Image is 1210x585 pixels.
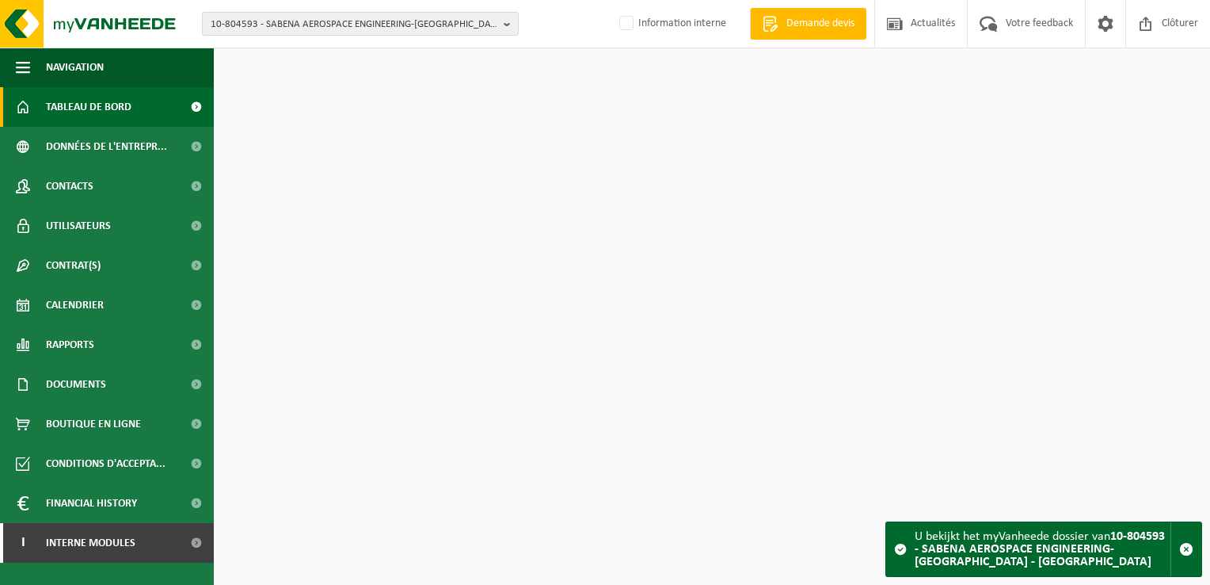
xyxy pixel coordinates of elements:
span: Utilisateurs [46,206,111,246]
span: I [16,523,30,563]
a: Demande devis [750,8,866,40]
span: Boutique en ligne [46,404,141,444]
span: Documents [46,365,106,404]
span: Contacts [46,166,93,206]
label: Information interne [616,12,726,36]
span: Calendrier [46,285,104,325]
span: Interne modules [46,523,135,563]
span: Navigation [46,48,104,87]
span: Contrat(s) [46,246,101,285]
span: 10-804593 - SABENA AEROSPACE ENGINEERING-[GEOGRAPHIC_DATA] - [GEOGRAPHIC_DATA] [211,13,497,36]
span: Données de l'entrepr... [46,127,167,166]
div: U bekijkt het myVanheede dossier van [915,522,1170,576]
span: Financial History [46,484,137,523]
span: Demande devis [782,16,858,32]
strong: 10-804593 - SABENA AEROSPACE ENGINEERING-[GEOGRAPHIC_DATA] - [GEOGRAPHIC_DATA] [915,530,1165,568]
button: 10-804593 - SABENA AEROSPACE ENGINEERING-[GEOGRAPHIC_DATA] - [GEOGRAPHIC_DATA] [202,12,519,36]
span: Conditions d'accepta... [46,444,166,484]
span: Tableau de bord [46,87,131,127]
span: Rapports [46,325,94,365]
